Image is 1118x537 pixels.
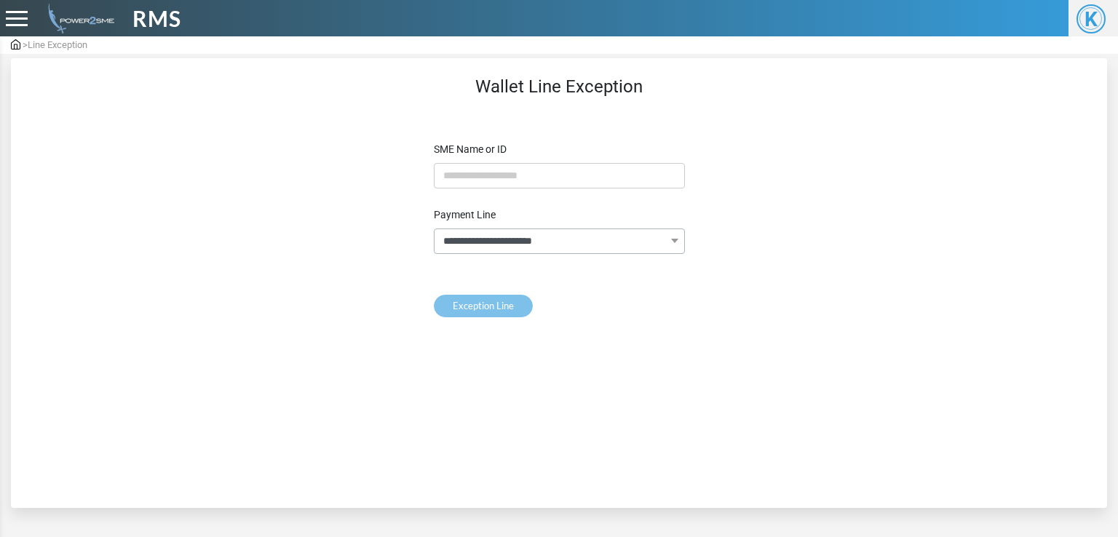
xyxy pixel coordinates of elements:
[28,39,87,50] span: Line Exception
[428,207,515,223] label: Payment Line
[434,295,533,318] button: Exception Line
[11,39,20,49] img: admin
[42,4,114,33] img: admin
[1077,4,1106,33] span: K
[428,142,515,157] label: SME Name or ID
[132,2,181,35] span: RMS
[150,73,969,100] p: Wallet Line Exception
